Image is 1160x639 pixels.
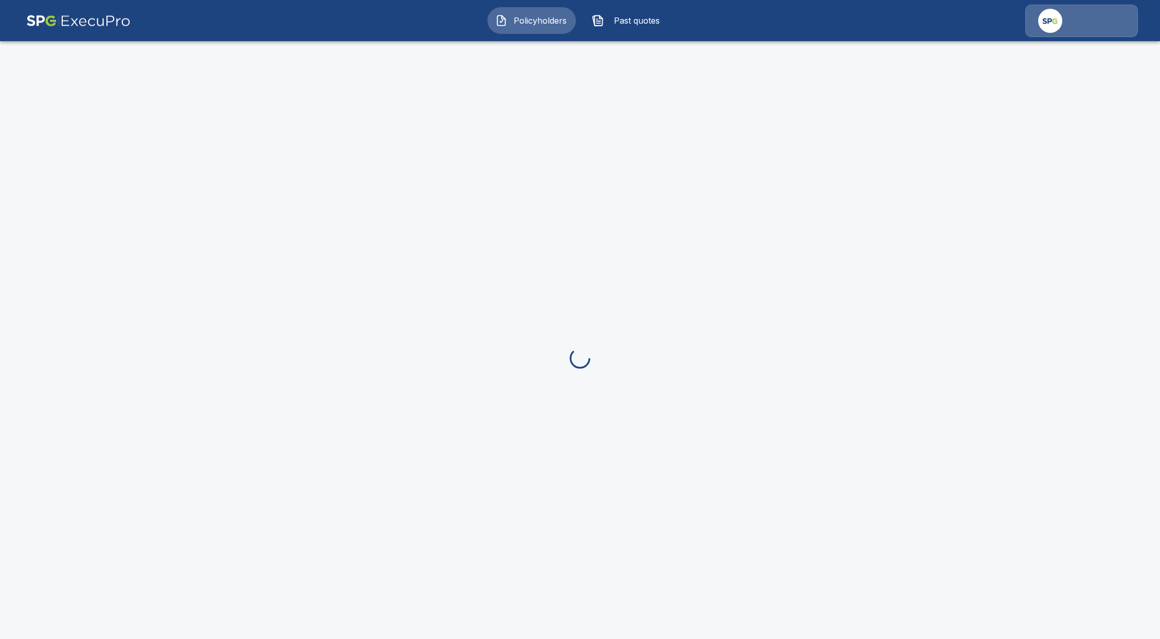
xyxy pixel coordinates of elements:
img: Past quotes Icon [592,14,604,27]
button: Past quotes IconPast quotes [584,7,673,34]
img: Policyholders Icon [495,14,507,27]
span: Past quotes [608,14,665,27]
img: AA Logo [26,5,131,37]
button: Policyholders IconPolicyholders [487,7,576,34]
span: Policyholders [512,14,568,27]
